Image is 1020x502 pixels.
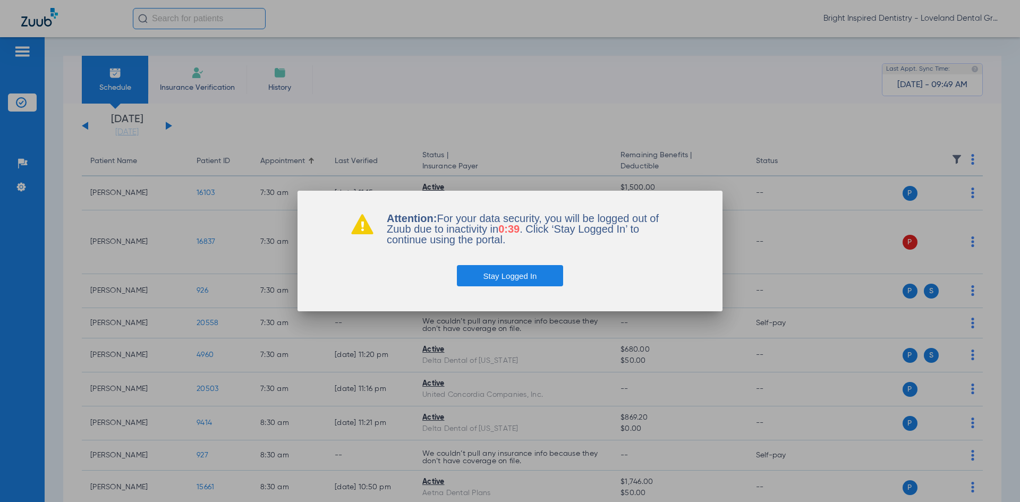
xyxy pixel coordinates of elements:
[351,213,374,234] img: warning
[457,265,564,286] button: Stay Logged In
[967,451,1020,502] iframe: Chat Widget
[387,212,437,224] b: Attention:
[498,223,520,235] span: 0:39
[387,213,669,245] p: For your data security, you will be logged out of Zuub due to inactivity in . Click ‘Stay Logged ...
